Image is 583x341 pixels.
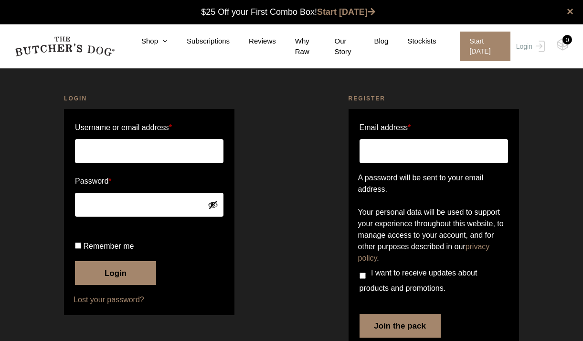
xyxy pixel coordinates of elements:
[460,32,510,61] span: Start [DATE]
[557,38,569,51] img: TBD_Cart-Empty.png
[388,36,436,47] a: Stockists
[358,172,509,195] p: A password will be sent to your email address.
[84,242,134,250] span: Remember me
[316,36,355,57] a: Our Story
[450,32,513,61] a: Start [DATE]
[358,207,509,264] p: Your personal data will be used to support your experience throughout this website, to manage acc...
[567,6,573,17] a: close
[230,36,276,47] a: Reviews
[75,174,223,189] label: Password
[75,120,223,135] label: Username or email address
[514,32,545,61] a: Login
[360,120,411,135] label: Email address
[355,36,388,47] a: Blog
[360,273,366,279] input: I want to receive updates about products and promotions.
[74,294,225,306] a: Lost your password?
[360,314,441,338] button: Join the pack
[122,36,168,47] a: Shop
[349,94,519,103] h2: Register
[360,269,477,292] span: I want to receive updates about products and promotions.
[208,199,218,210] button: Show password
[276,36,316,57] a: Why Raw
[168,36,230,47] a: Subscriptions
[317,7,375,17] a: Start [DATE]
[75,242,81,249] input: Remember me
[64,94,234,103] h2: Login
[562,35,572,44] div: 0
[75,261,156,285] button: Login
